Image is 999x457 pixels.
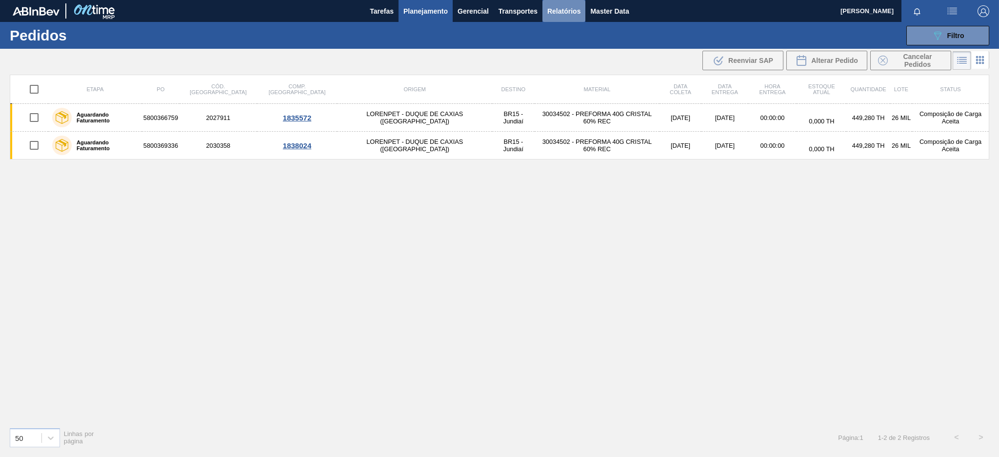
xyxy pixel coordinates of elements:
span: Relatórios [547,5,580,17]
span: Quantidade [850,86,886,92]
div: 1838024 [259,141,336,150]
a: Aguardando Faturamento58003693362030358LORENPET - DUQUE DE CAXIAS ([GEOGRAPHIC_DATA])BR15 - Jundi... [10,132,989,159]
span: 0,000 TH [809,118,834,125]
button: Notificações [901,4,933,18]
button: Filtro [906,26,989,45]
td: [DATE] [701,104,748,132]
a: Aguardando Faturamento58003667592027911LORENPET - DUQUE DE CAXIAS ([GEOGRAPHIC_DATA])BR15 - Jundi... [10,104,989,132]
span: Destino [501,86,526,92]
td: 449,280 TH [846,104,890,132]
span: Alterar Pedido [811,57,858,64]
h1: Pedidos [10,30,157,41]
td: [DATE] [701,132,748,159]
td: LORENPET - DUQUE DE CAXIAS ([GEOGRAPHIC_DATA]) [337,132,492,159]
span: Origem [404,86,426,92]
td: Composição de Carga Aceita [912,104,989,132]
td: 26 MIL [890,132,912,159]
button: > [969,425,993,450]
span: Status [940,86,960,92]
td: 449,280 TH [846,132,890,159]
span: Linhas por página [64,430,94,445]
td: 00:00:00 [748,132,797,159]
button: Cancelar Pedidos [870,51,951,70]
span: Planejamento [403,5,448,17]
span: 1 - 2 de 2 Registros [878,434,930,441]
span: Data coleta [670,83,691,95]
td: 2027911 [180,104,257,132]
span: Material [583,86,610,92]
span: Estoque atual [808,83,835,95]
img: Logout [978,5,989,17]
span: Data entrega [712,83,738,95]
img: TNhmsLtSVTkK8tSr43FrP2fwEKptu5GPRR3wAAAABJRU5ErkJggg== [13,7,60,16]
span: Cancelar Pedidos [892,53,943,68]
span: Hora Entrega [759,83,785,95]
span: Cód. [GEOGRAPHIC_DATA] [190,83,246,95]
label: Aguardando Faturamento [72,139,138,151]
span: Tarefas [370,5,394,17]
td: 00:00:00 [748,104,797,132]
span: PO [157,86,164,92]
td: LORENPET - DUQUE DE CAXIAS ([GEOGRAPHIC_DATA]) [337,104,492,132]
button: < [944,425,969,450]
td: Composição de Carga Aceita [912,132,989,159]
td: 30034502 - PREFORMA 40G CRISTAL 60% REC [535,132,659,159]
div: 50 [15,434,23,442]
td: BR15 - Jundiaí [492,132,535,159]
span: 0,000 TH [809,145,834,153]
div: Visão em Lista [953,51,971,70]
span: Reenviar SAP [728,57,773,64]
span: Página : 1 [838,434,863,441]
td: [DATE] [659,132,701,159]
span: Etapa [86,86,103,92]
span: Transportes [499,5,538,17]
div: Cancelar Pedidos em Massa [870,51,951,70]
span: Master Data [590,5,629,17]
td: BR15 - Jundiaí [492,104,535,132]
div: Alterar Pedido [786,51,867,70]
span: Gerencial [458,5,489,17]
div: Visão em Cards [971,51,989,70]
label: Aguardando Faturamento [72,112,138,123]
td: 26 MIL [890,104,912,132]
td: 5800366759 [142,104,180,132]
img: userActions [946,5,958,17]
td: [DATE] [659,104,701,132]
span: Comp. [GEOGRAPHIC_DATA] [269,83,325,95]
span: Lote [894,86,908,92]
td: 30034502 - PREFORMA 40G CRISTAL 60% REC [535,104,659,132]
div: 1835572 [259,114,336,122]
td: 2030358 [180,132,257,159]
span: Filtro [947,32,964,40]
div: Reenviar SAP [702,51,783,70]
td: 5800369336 [142,132,180,159]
